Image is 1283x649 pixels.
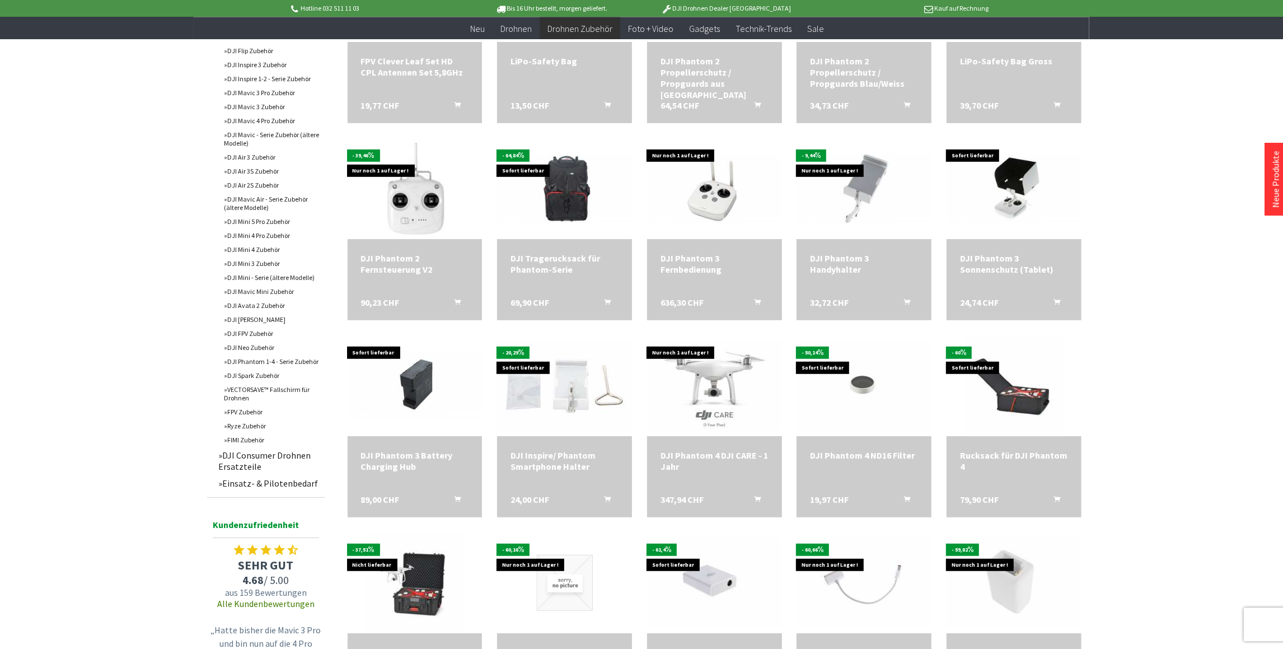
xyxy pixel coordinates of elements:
a: Alle Kundenbewertungen [217,598,315,609]
span: 32,72 CHF [810,297,849,308]
button: In den Warenkorb [1040,494,1067,508]
a: DJI Tragerucksack für Phantom-Serie 69,90 CHF In den Warenkorb [511,253,619,275]
a: DJI Mavic - Serie Zubehör (ältere Modelle) [218,128,325,150]
span: Kundenzufriedenheit [213,517,319,538]
a: DJI Avata 2 Zubehör [218,298,325,312]
button: In den Warenkorb [591,494,617,508]
a: DJI Inspire/ Phantom Smartphone Halter 24,00 CHF In den Warenkorb [511,450,619,472]
button: In den Warenkorb [741,100,767,114]
span: Neu [470,22,485,34]
img: DJI Inspire/ Phantom Smartphone Halter [497,341,632,431]
span: SEHR GUT [207,557,325,573]
div: LiPo-Safety Bag [511,55,619,67]
img: DJI Phantom 4 10Pin-A zu DC Stromkabel [797,538,931,628]
a: DJI Mavic Mini Zubehör [218,284,325,298]
div: DJI Phantom 3 Handyhalter [810,253,918,275]
a: DJI Phantom 2 Propellerschutz / Propguards Blau/Weiss 34,73 CHF In den Warenkorb [810,55,918,89]
img: Rucksack für DJI Phantom 4 [964,335,1065,436]
span: Foto + Video [628,22,673,34]
img: DJI Phantom 4 USB Ladegerät [647,538,782,628]
a: DJI Phantom 3 Handyhalter 32,72 CHF In den Warenkorb [810,253,918,275]
span: Technik-Trends [736,22,792,34]
a: Drohnen [493,17,540,40]
div: FPV Clever Leaf Set HD CPL Antennen Set 5,8GHz [361,55,469,78]
img: DJI Phantom 4 DJI CARE - 1 Jahr [647,341,782,431]
a: Gadgets [681,17,728,40]
span: 34,73 CHF [810,100,849,111]
a: DJI Air 3S Zubehör [218,164,325,178]
span: / 5.00 [207,573,325,587]
p: Kauf auf Rechnung [814,2,989,15]
a: DJI Phantom 4 DJI CARE - 1 Jahr 347,94 CHF In den Warenkorb [661,450,769,472]
span: 13,50 CHF [511,100,549,111]
img: DJI Phantom 4 ND16 Filter [797,341,931,431]
button: In den Warenkorb [441,494,467,508]
div: Rucksack für DJI Phantom 4 [960,450,1068,472]
img: DJI Phantom 3 Fernbedienung [647,155,782,222]
a: DJI Phantom 4 ND16 Filter 19,97 CHF In den Warenkorb [810,450,918,461]
div: DJI Phantom 2 Propellerschutz / Propguards aus [GEOGRAPHIC_DATA] [661,55,769,100]
a: DJI Phantom 3 Battery Charging Hub 89,00 CHF In den Warenkorb [361,450,469,472]
a: DJI Phantom 3 Fernbedienung 636,30 CHF In den Warenkorb [661,253,769,275]
a: DJI Mini 5 Pro Zubehör [218,214,325,228]
a: DJI Air 2S Zubehör [218,178,325,192]
button: In den Warenkorb [890,297,917,311]
a: DJI Spark Zubehör [218,368,325,382]
a: FPV Clever Leaf Set HD CPL Antennen Set 5,8GHz 19,77 CHF In den Warenkorb [361,55,469,78]
button: In den Warenkorb [890,494,917,508]
span: 347,94 CHF [661,494,704,505]
a: DJI Inspire 1-2 - Serie Zubehör [218,72,325,86]
a: DJI Air 3 Zubehör [218,150,325,164]
a: Einsatz- & Pilotenbedarf [213,475,325,492]
a: Technik-Trends [728,17,799,40]
a: Neu [462,17,493,40]
span: 24,00 CHF [511,494,549,505]
div: DJI Inspire/ Phantom Smartphone Halter [511,450,619,472]
span: Sale [807,22,824,34]
span: 4.68 [243,573,264,587]
a: DJI Mavic Air - Serie Zubehör (ältere Modelle) [218,192,325,214]
img: DJI Phantom 3 Batteriewärmer [947,538,1081,628]
a: DJI Phantom 3 Sonnenschutz (Tablet) 24,74 CHF In den Warenkorb [960,253,1068,275]
img: DJI Phantom 3 Handyhalter [797,155,931,222]
span: Gadgets [689,22,720,34]
div: DJI Phantom 2 Propellerschutz / Propguards Blau/Weiss [810,55,918,89]
span: 19,97 CHF [810,494,849,505]
span: 90,23 CHF [361,297,400,308]
span: 79,90 CHF [960,494,999,505]
div: LiPo-Safety Bag Gross [960,55,1068,67]
button: In den Warenkorb [1040,297,1067,311]
a: Drohnen Zubehör [540,17,620,40]
a: DJI Mavic 3 Zubehör [218,100,325,114]
p: DJI Drohnen Dealer [GEOGRAPHIC_DATA] [639,2,813,15]
a: VECTORSAVE™ Fallschirm für Drohnen [218,382,325,405]
a: Sale [799,17,832,40]
span: Drohnen [500,22,532,34]
a: DJI Inspire 3 Zubehör [218,58,325,72]
a: DJI Mavic 3 Pro Zubehör [218,86,325,100]
div: DJI Phantom 3 Fernbedienung [661,253,769,275]
div: DJI Tragerucksack für Phantom-Serie [511,253,619,275]
button: In den Warenkorb [441,297,467,311]
span: aus 159 Bewertungen [207,587,325,598]
a: Rucksack für DJI Phantom 4 79,90 CHF In den Warenkorb [960,450,1068,472]
div: DJI Phantom 4 DJI CARE - 1 Jahr [661,450,769,472]
button: In den Warenkorb [591,297,617,311]
img: DJI Tragerucksack für Phantom-Serie [497,155,632,222]
a: DJI Mini 4 Pro Zubehör [218,228,325,242]
button: In den Warenkorb [1040,100,1067,114]
a: FPV Zubehör [218,405,325,419]
button: In den Warenkorb [591,100,617,114]
a: Neue Produkte [1270,151,1281,208]
a: DJI Mavic 4 Pro Zubehör [218,114,325,128]
span: 24,74 CHF [960,297,999,308]
a: DJI Neo Zubehör [218,340,325,354]
p: Bis 16 Uhr bestellt, morgen geliefert. [464,2,639,15]
a: DJI FPV Zubehör [218,326,325,340]
a: DJI Flip Zubehör [218,44,325,58]
a: DJI Consumer Drohnen Ersatzteile [213,447,325,475]
button: In den Warenkorb [741,297,767,311]
span: 636,30 CHF [661,297,704,308]
span: 89,00 CHF [361,494,400,505]
div: DJI Phantom 3 Sonnenschutz (Tablet) [960,253,1068,275]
